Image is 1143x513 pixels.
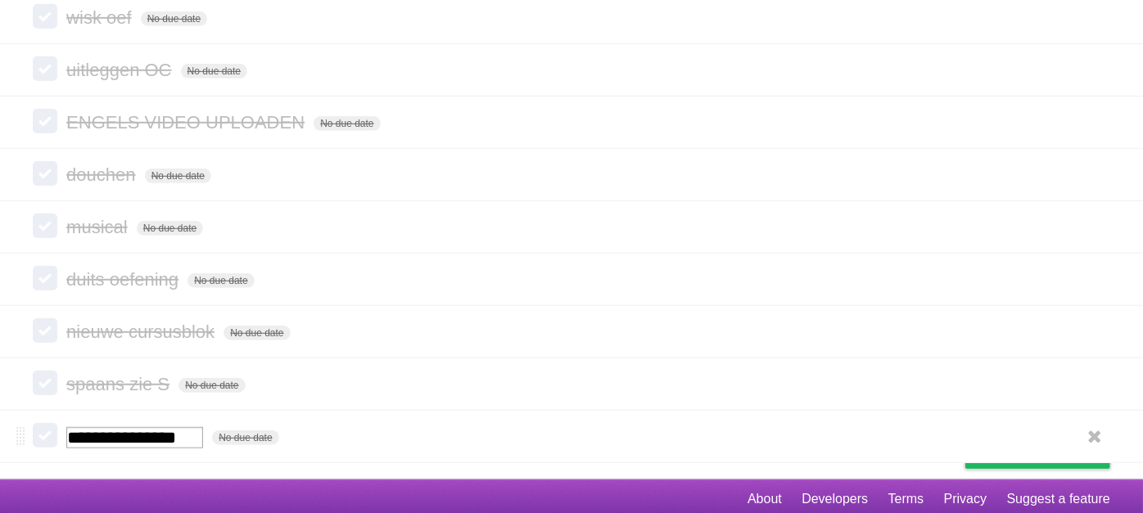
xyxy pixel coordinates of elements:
[33,56,57,81] label: Done
[66,374,174,394] span: spaans zie S
[33,266,57,290] label: Done
[33,161,57,186] label: Done
[66,7,135,28] span: wisk oef
[66,322,219,342] span: nieuwe cursusblok
[33,109,57,133] label: Done
[33,423,57,448] label: Done
[33,318,57,343] label: Done
[224,326,290,340] span: No due date
[178,378,245,393] span: No due date
[33,214,57,238] label: Done
[66,217,132,237] span: musical
[66,112,309,133] span: ENGELS VIDEO UPLOADEN
[145,169,211,183] span: No due date
[187,273,254,288] span: No due date
[33,4,57,29] label: Done
[141,11,207,26] span: No due date
[66,60,175,80] span: uitleggen OC
[66,269,183,290] span: duits oefening
[137,221,203,236] span: No due date
[314,116,380,131] span: No due date
[212,430,278,445] span: No due date
[1000,439,1102,468] span: Buy me a coffee
[181,64,247,79] span: No due date
[33,371,57,395] label: Done
[66,164,139,185] span: douchen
